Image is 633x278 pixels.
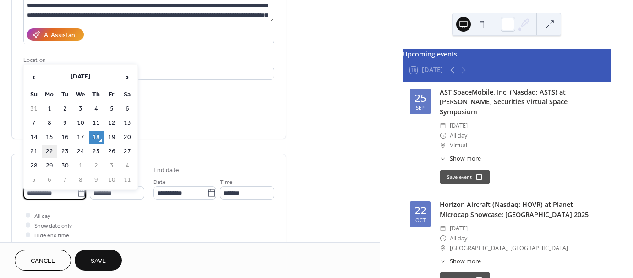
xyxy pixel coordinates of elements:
[27,173,41,187] td: 5
[416,105,425,110] div: Sep
[73,145,88,158] td: 24
[42,102,57,116] td: 1
[153,166,179,175] div: End date
[27,145,41,158] td: 21
[42,131,57,144] td: 15
[104,117,119,130] td: 12
[73,88,88,101] th: We
[27,88,41,101] th: Su
[44,31,77,40] div: AI Assistant
[75,250,122,271] button: Save
[450,243,568,253] span: [GEOGRAPHIC_DATA], [GEOGRAPHIC_DATA]
[415,206,426,216] div: 22
[15,250,71,271] button: Cancel
[42,117,57,130] td: 8
[104,131,119,144] td: 19
[450,140,467,150] span: Virtual
[450,155,481,163] span: Show more
[42,145,57,158] td: 22
[58,173,72,187] td: 7
[73,102,88,116] td: 3
[440,170,490,184] button: Save event
[58,117,72,130] td: 9
[440,257,446,266] div: ​
[58,88,72,101] th: Tu
[23,56,273,65] div: Location
[89,173,104,187] td: 9
[440,257,481,266] button: ​Show more
[27,102,41,116] td: 31
[104,145,119,158] td: 26
[120,102,135,116] td: 6
[104,159,119,172] td: 3
[58,102,72,116] td: 2
[450,131,467,140] span: All day
[27,131,41,144] td: 14
[120,68,134,86] span: ›
[73,131,88,144] td: 17
[415,93,426,104] div: 25
[27,28,84,41] button: AI Assistant
[104,88,119,101] th: Fr
[440,223,446,233] div: ​
[58,131,72,144] td: 16
[34,231,69,240] span: Hide end time
[34,221,72,231] span: Show date only
[415,217,426,222] div: Oct
[120,88,135,101] th: Sa
[58,159,72,172] td: 30
[440,243,446,253] div: ​
[27,159,41,172] td: 28
[89,159,104,172] td: 2
[89,131,104,144] td: 18
[27,68,41,86] span: ‹
[440,121,446,130] div: ​
[27,117,41,130] td: 7
[58,145,72,158] td: 23
[104,173,119,187] td: 10
[73,159,88,172] td: 1
[42,88,57,101] th: Mo
[440,87,603,117] div: AST SpaceMobile, Inc. (Nasdaq: ASTS) at [PERSON_NAME] Securities Virtual Space Symposium
[42,67,119,87] th: [DATE]
[73,173,88,187] td: 8
[403,49,611,59] div: Upcoming events
[153,178,166,187] span: Date
[450,234,467,243] span: All day
[89,117,104,130] td: 11
[440,140,446,150] div: ​
[31,256,55,266] span: Cancel
[120,173,135,187] td: 11
[220,178,233,187] span: Time
[89,145,104,158] td: 25
[120,131,135,144] td: 20
[120,145,135,158] td: 27
[42,173,57,187] td: 6
[91,256,106,266] span: Save
[450,223,468,233] span: [DATE]
[440,200,603,219] div: Horizon Aircraft (Nasdaq: HOVR) at Planet Microcap Showcase: [GEOGRAPHIC_DATA] 2025
[89,88,104,101] th: Th
[120,159,135,172] td: 4
[440,131,446,140] div: ​
[34,211,50,221] span: All day
[450,121,468,130] span: [DATE]
[440,234,446,243] div: ​
[450,257,481,266] span: Show more
[440,155,481,163] button: ​Show more
[73,117,88,130] td: 10
[440,155,446,163] div: ​
[89,102,104,116] td: 4
[120,117,135,130] td: 13
[42,159,57,172] td: 29
[104,102,119,116] td: 5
